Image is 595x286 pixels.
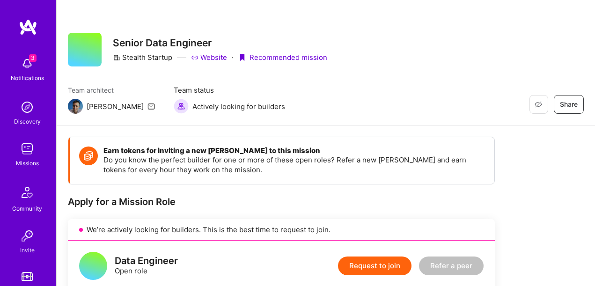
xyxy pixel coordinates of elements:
[113,52,172,62] div: Stealth Startup
[20,245,35,255] div: Invite
[68,219,495,241] div: We’re actively looking for builders. This is the best time to request to join.
[79,147,98,165] img: Token icon
[16,181,38,204] img: Community
[113,54,120,61] i: icon CompanyGray
[103,155,485,175] p: Do you know the perfect builder for one or more of these open roles? Refer a new [PERSON_NAME] an...
[68,85,155,95] span: Team architect
[232,52,234,62] div: ·
[29,54,37,62] span: 3
[174,85,285,95] span: Team status
[560,100,578,109] span: Share
[174,99,189,114] img: Actively looking for builders
[238,54,246,61] i: icon PurpleRibbon
[11,73,44,83] div: Notifications
[16,158,39,168] div: Missions
[18,139,37,158] img: teamwork
[115,256,178,266] div: Data Engineer
[554,95,584,114] button: Share
[192,102,285,111] span: Actively looking for builders
[191,52,227,62] a: Website
[147,103,155,110] i: icon Mail
[12,204,42,213] div: Community
[115,256,178,276] div: Open role
[19,19,37,36] img: logo
[238,52,327,62] div: Recommended mission
[87,102,144,111] div: [PERSON_NAME]
[14,117,41,126] div: Discovery
[68,99,83,114] img: Team Architect
[68,196,495,208] div: Apply for a Mission Role
[113,37,327,49] h3: Senior Data Engineer
[103,147,485,155] h4: Earn tokens for inviting a new [PERSON_NAME] to this mission
[535,101,542,108] i: icon EyeClosed
[18,98,37,117] img: discovery
[18,227,37,245] img: Invite
[338,257,411,275] button: Request to join
[18,54,37,73] img: bell
[22,272,33,281] img: tokens
[419,257,484,275] button: Refer a peer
